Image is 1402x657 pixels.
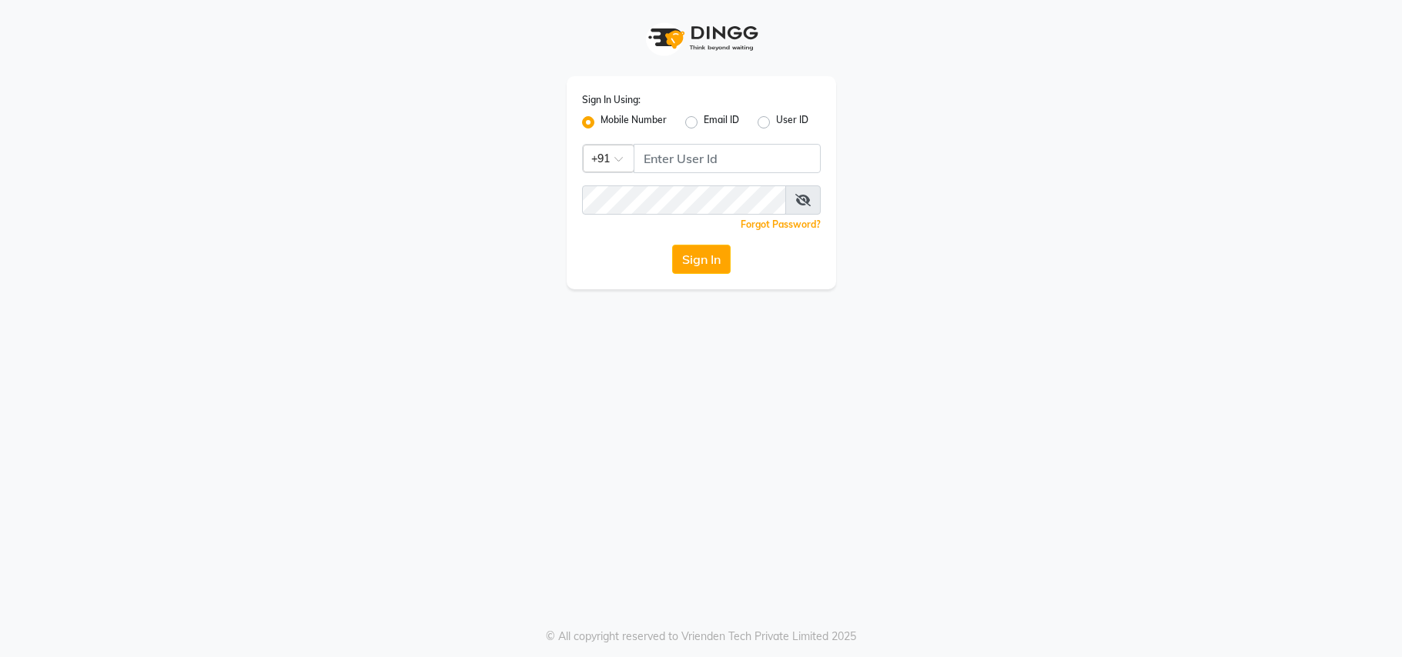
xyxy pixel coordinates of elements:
[582,185,786,215] input: Username
[601,113,667,132] label: Mobile Number
[640,15,763,61] img: logo1.svg
[582,93,641,107] label: Sign In Using:
[776,113,808,132] label: User ID
[704,113,739,132] label: Email ID
[634,144,821,173] input: Username
[672,245,731,274] button: Sign In
[741,218,821,230] a: Forgot Password?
